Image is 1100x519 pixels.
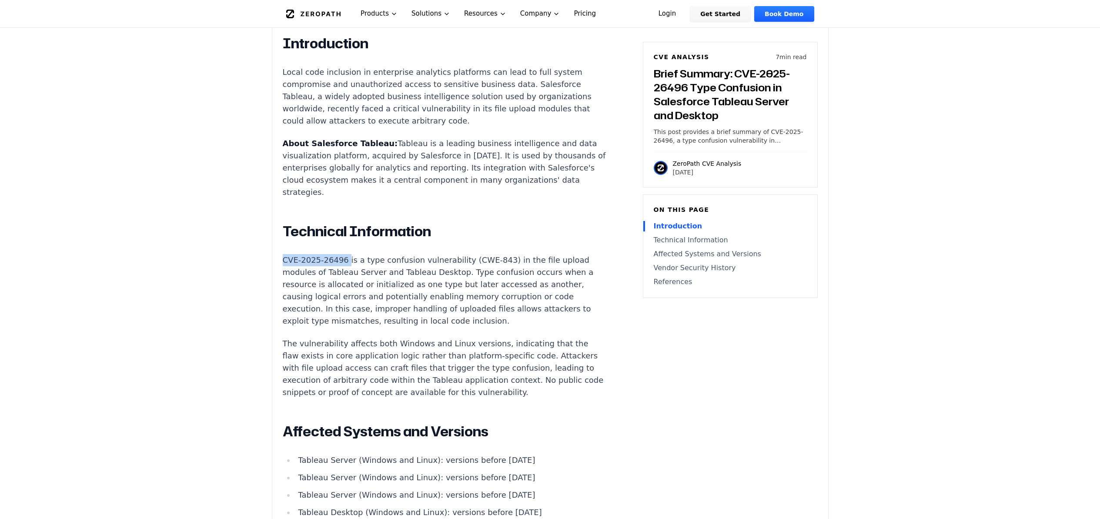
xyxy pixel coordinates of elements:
h6: On this page [654,205,807,214]
a: Introduction [654,221,807,231]
li: Tableau Server (Windows and Linux): versions before [DATE] [295,472,606,484]
a: Get Started [690,6,751,22]
p: The vulnerability affects both Windows and Linux versions, indicating that the flaw exists in cor... [283,338,606,398]
img: ZeroPath CVE Analysis [654,161,668,175]
strong: About Salesforce Tableau: [283,139,398,148]
p: ZeroPath CVE Analysis [673,159,742,168]
h3: Brief Summary: CVE-2025-26496 Type Confusion in Salesforce Tableau Server and Desktop [654,67,807,122]
p: Local code inclusion in enterprise analytics platforms can lead to full system compromise and una... [283,66,606,127]
h2: Introduction [283,35,606,52]
a: Book Demo [754,6,814,22]
h2: Affected Systems and Versions [283,423,606,440]
p: 7 min read [776,53,806,61]
a: Login [648,6,687,22]
h6: CVE Analysis [654,53,709,61]
li: Tableau Server (Windows and Linux): versions before [DATE] [295,454,606,466]
p: This post provides a brief summary of CVE-2025-26496, a type confusion vulnerability in Salesforc... [654,127,807,145]
a: Technical Information [654,235,807,245]
a: Vendor Security History [654,263,807,273]
a: References [654,277,807,287]
p: CVE-2025-26496 is a type confusion vulnerability (CWE-843) in the file upload modules of Tableau ... [283,254,606,327]
a: Affected Systems and Versions [654,249,807,259]
p: [DATE] [673,168,742,177]
p: Tableau is a leading business intelligence and data visualization platform, acquired by Salesforc... [283,137,606,198]
li: Tableau Server (Windows and Linux): versions before [DATE] [295,489,606,501]
li: Tableau Desktop (Windows and Linux): versions before [DATE] [295,506,606,519]
h2: Technical Information [283,223,606,240]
